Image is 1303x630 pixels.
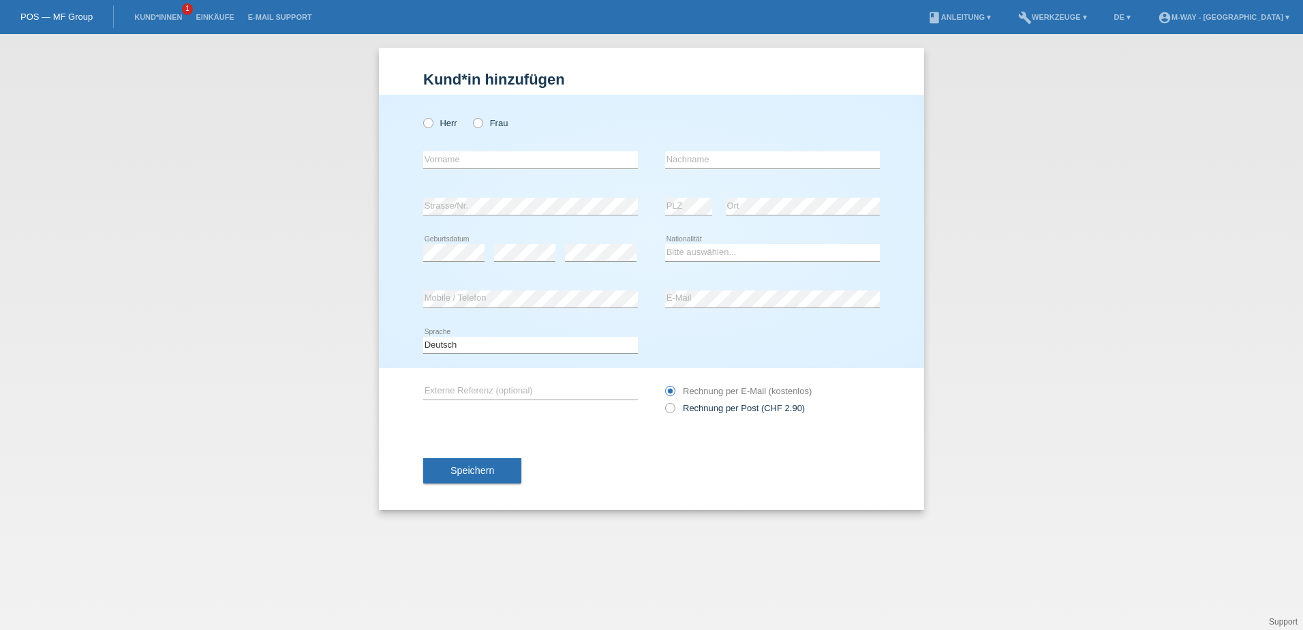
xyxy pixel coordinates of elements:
label: Rechnung per E-Mail (kostenlos) [665,386,812,396]
label: Rechnung per Post (CHF 2.90) [665,403,805,413]
button: Speichern [423,458,521,484]
a: buildWerkzeuge ▾ [1011,13,1094,21]
a: E-Mail Support [241,13,319,21]
a: account_circlem-way - [GEOGRAPHIC_DATA] ▾ [1151,13,1296,21]
a: DE ▾ [1107,13,1137,21]
label: Herr [423,118,457,128]
input: Rechnung per E-Mail (kostenlos) [665,386,674,403]
span: 1 [182,3,193,15]
span: Speichern [450,465,494,476]
i: build [1018,11,1032,25]
label: Frau [473,118,508,128]
h1: Kund*in hinzufügen [423,71,880,88]
i: book [928,11,941,25]
a: POS — MF Group [20,12,93,22]
a: Einkäufe [189,13,241,21]
input: Rechnung per Post (CHF 2.90) [665,403,674,420]
a: bookAnleitung ▾ [921,13,998,21]
input: Herr [423,118,432,127]
a: Kund*innen [127,13,189,21]
input: Frau [473,118,482,127]
a: Support [1269,617,1298,627]
i: account_circle [1158,11,1171,25]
